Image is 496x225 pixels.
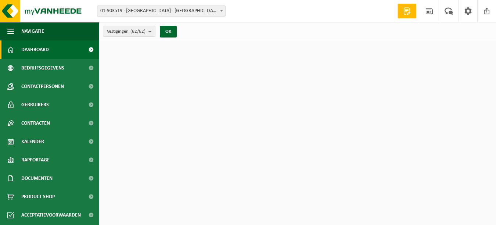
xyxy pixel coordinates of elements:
[21,206,81,224] span: Acceptatievoorwaarden
[130,29,145,34] count: (62/62)
[21,22,44,40] span: Navigatie
[21,151,50,169] span: Rapportage
[21,169,53,187] span: Documenten
[21,59,64,77] span: Bedrijfsgegevens
[21,40,49,59] span: Dashboard
[21,132,44,151] span: Kalender
[21,114,50,132] span: Contracten
[21,77,64,96] span: Contactpersonen
[97,6,226,17] span: 01-903519 - FRIGRO NV - MOORSELE
[103,26,155,37] button: Vestigingen(62/62)
[107,26,145,37] span: Vestigingen
[97,6,225,16] span: 01-903519 - FRIGRO NV - MOORSELE
[21,187,55,206] span: Product Shop
[21,96,49,114] span: Gebruikers
[160,26,177,37] button: OK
